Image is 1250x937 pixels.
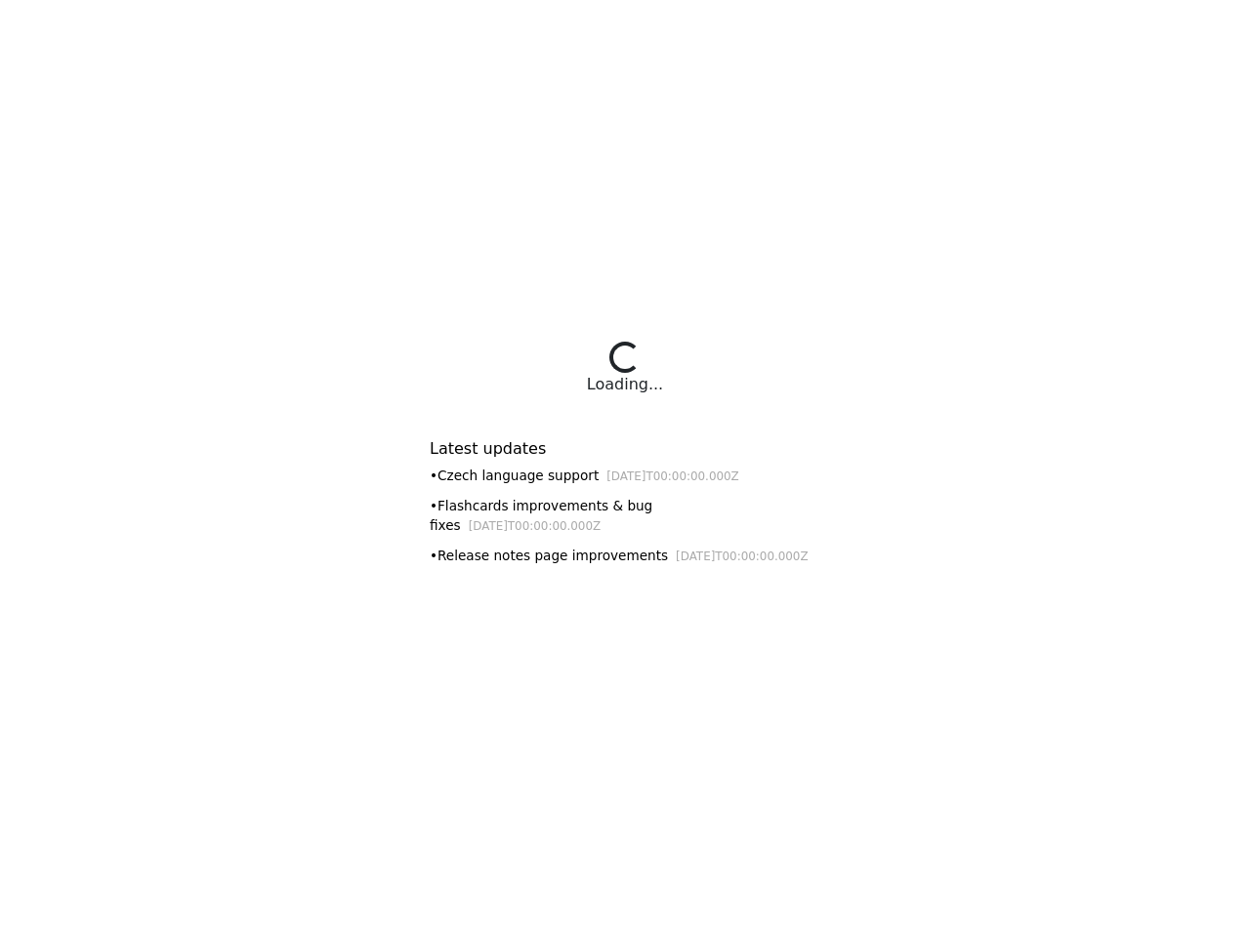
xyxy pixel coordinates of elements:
[469,519,602,533] small: [DATE]T00:00:00.000Z
[430,496,820,536] div: • Flashcards improvements & bug fixes
[430,546,820,566] div: • Release notes page improvements
[430,466,820,486] div: • Czech language support
[430,439,820,458] h6: Latest updates
[676,550,809,563] small: [DATE]T00:00:00.000Z
[606,469,739,483] small: [DATE]T00:00:00.000Z
[587,373,663,396] div: Loading...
